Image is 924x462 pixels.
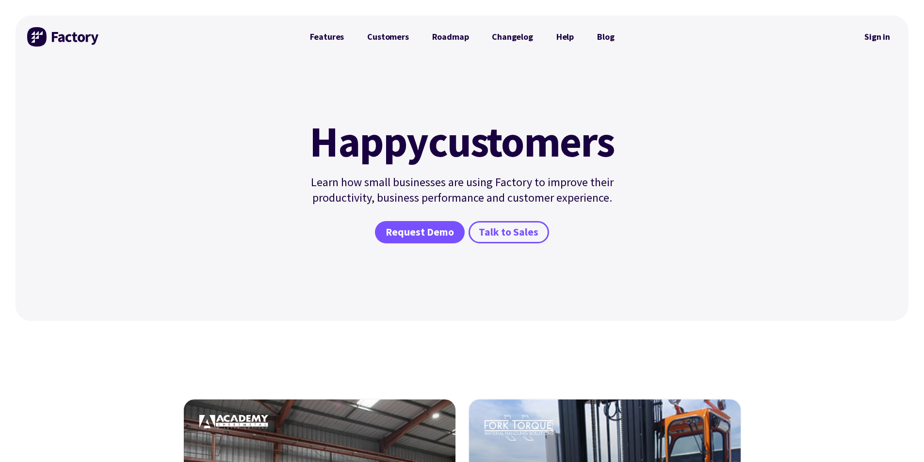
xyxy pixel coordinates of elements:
[480,27,544,47] a: Changelog
[386,225,454,239] span: Request Demo
[421,27,481,47] a: Roadmap
[298,27,356,47] a: Features
[479,225,538,239] span: Talk to Sales
[356,27,420,47] a: Customers
[298,27,626,47] nav: Primary Navigation
[304,120,620,163] h1: customers
[469,221,549,243] a: Talk to Sales
[304,175,620,206] p: Learn how small businesses are using Factory to improve their productivity, business performance ...
[309,120,428,163] mark: Happy
[585,27,626,47] a: Blog
[27,27,100,47] img: Factory
[545,27,585,47] a: Help
[858,26,897,48] a: Sign in
[858,26,897,48] nav: Secondary Navigation
[375,221,464,243] a: Request Demo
